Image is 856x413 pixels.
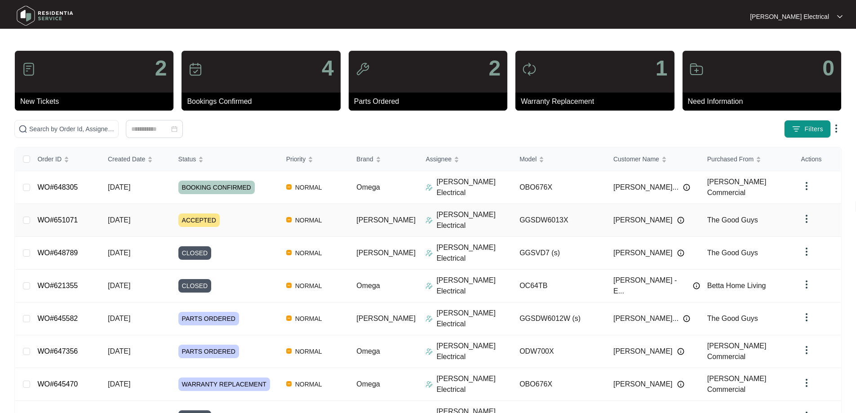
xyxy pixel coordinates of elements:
p: [PERSON_NAME] Electrical [436,308,512,329]
span: Status [178,154,196,164]
a: WO#651071 [37,216,78,224]
span: [DATE] [108,183,130,191]
span: Omega [356,282,380,289]
span: [PERSON_NAME] Commercial [707,342,767,360]
p: 1 [656,58,668,79]
img: icon [689,62,704,76]
th: Purchased From [700,147,794,171]
span: The Good Guys [707,216,758,224]
th: Assignee [418,147,512,171]
img: search-icon [18,124,27,133]
th: Status [171,147,279,171]
span: [PERSON_NAME] Commercial [707,178,767,196]
img: dropdown arrow [801,246,812,257]
a: WO#647356 [37,347,78,355]
a: WO#621355 [37,282,78,289]
a: WO#645470 [37,380,78,388]
p: [PERSON_NAME] Electrical [436,209,512,231]
img: Assigner Icon [426,184,433,191]
th: Priority [279,147,350,171]
a: WO#645582 [37,315,78,322]
img: filter icon [792,124,801,133]
p: New Tickets [20,96,173,107]
span: Omega [356,347,380,355]
img: dropdown arrow [801,213,812,224]
span: [PERSON_NAME] - E... [613,275,688,297]
p: 4 [322,58,334,79]
span: BOOKING CONFIRMED [178,181,255,194]
p: Warranty Replacement [521,96,674,107]
p: [PERSON_NAME] Electrical [436,177,512,198]
span: [PERSON_NAME] [356,315,416,322]
span: [PERSON_NAME] Commercial [707,375,767,393]
span: NORMAL [292,313,326,324]
img: Info icon [677,381,684,388]
td: OC64TB [512,270,606,302]
p: 2 [155,58,167,79]
button: filter iconFilters [784,120,831,138]
span: CLOSED [178,279,212,293]
img: Assigner Icon [426,381,433,388]
img: icon [22,62,36,76]
span: [DATE] [108,380,130,388]
td: ODW700X [512,335,606,368]
span: [PERSON_NAME] [356,216,416,224]
img: Assigner Icon [426,282,433,289]
span: WARRANTY REPLACEMENT [178,377,270,391]
a: WO#648305 [37,183,78,191]
img: Vercel Logo [286,381,292,386]
span: NORMAL [292,346,326,357]
span: Filters [804,124,823,134]
th: Order ID [30,147,101,171]
img: dropdown arrow [831,123,842,134]
img: dropdown arrow [801,312,812,323]
span: [DATE] [108,282,130,289]
span: [PERSON_NAME] [613,379,673,390]
img: icon [188,62,203,76]
p: [PERSON_NAME] Electrical [436,275,512,297]
span: NORMAL [292,379,326,390]
p: [PERSON_NAME] Electrical [436,341,512,362]
span: [PERSON_NAME] [356,249,416,257]
span: Created Date [108,154,145,164]
th: Brand [349,147,418,171]
span: Priority [286,154,306,164]
a: WO#648789 [37,249,78,257]
img: Assigner Icon [426,315,433,322]
img: residentia service logo [13,2,76,29]
span: [PERSON_NAME] [613,248,673,258]
img: dropdown arrow [801,377,812,388]
img: Info icon [677,217,684,224]
img: Vercel Logo [286,250,292,255]
span: CLOSED [178,246,212,260]
span: PARTS ORDERED [178,312,239,325]
span: Purchased From [707,154,754,164]
img: Assigner Icon [426,348,433,355]
th: Actions [794,147,841,171]
th: Created Date [101,147,171,171]
span: [PERSON_NAME]... [613,313,679,324]
img: dropdown arrow [837,14,843,19]
img: Vercel Logo [286,315,292,321]
span: PARTS ORDERED [178,345,239,358]
span: The Good Guys [707,315,758,322]
span: NORMAL [292,280,326,291]
img: Vercel Logo [286,184,292,190]
span: NORMAL [292,215,326,226]
img: Info icon [693,282,700,289]
img: Info icon [683,184,690,191]
td: GGSDW6012W (s) [512,302,606,335]
img: icon [522,62,537,76]
span: [PERSON_NAME]... [613,182,679,193]
img: Info icon [677,348,684,355]
span: The Good Guys [707,249,758,257]
img: Vercel Logo [286,217,292,222]
th: Customer Name [606,147,700,171]
img: Assigner Icon [426,217,433,224]
img: Vercel Logo [286,283,292,288]
img: dropdown arrow [801,345,812,355]
img: dropdown arrow [801,279,812,290]
span: NORMAL [292,248,326,258]
td: GGSVD7 (s) [512,237,606,270]
span: [DATE] [108,347,130,355]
